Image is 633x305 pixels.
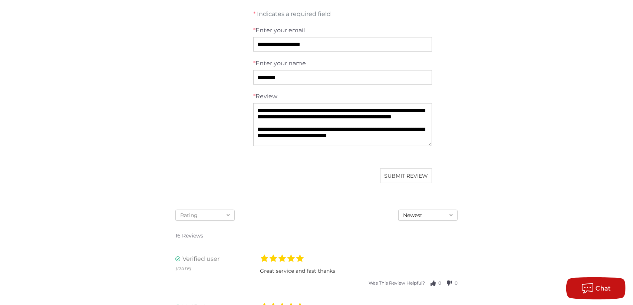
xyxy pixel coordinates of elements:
[438,280,441,286] span: 0
[398,210,458,221] button: Newest
[260,268,335,274] span: Great service and fast thanks
[253,59,432,68] label: Enter your name
[380,168,432,183] button: SUBMIT REVIEW
[175,265,256,272] div: [DATE]
[253,26,432,35] label: Enter your email
[175,210,235,221] button: Rating
[403,212,422,219] span: Newest
[369,280,425,286] span: Was This Review Helpful?
[175,256,181,262] i: Verified user
[253,92,432,101] label: Review
[596,285,611,292] span: Chat
[455,280,458,286] span: 0
[172,228,462,243] div: 16 Reviews
[257,10,331,17] span: Indicates a required field
[182,255,220,263] span: Verified user
[445,279,454,288] i: Vote Down
[566,277,626,299] button: Chat
[384,173,428,179] span: SUBMIT REVIEW
[180,212,198,219] span: Rating
[429,279,438,288] i: Vote Up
